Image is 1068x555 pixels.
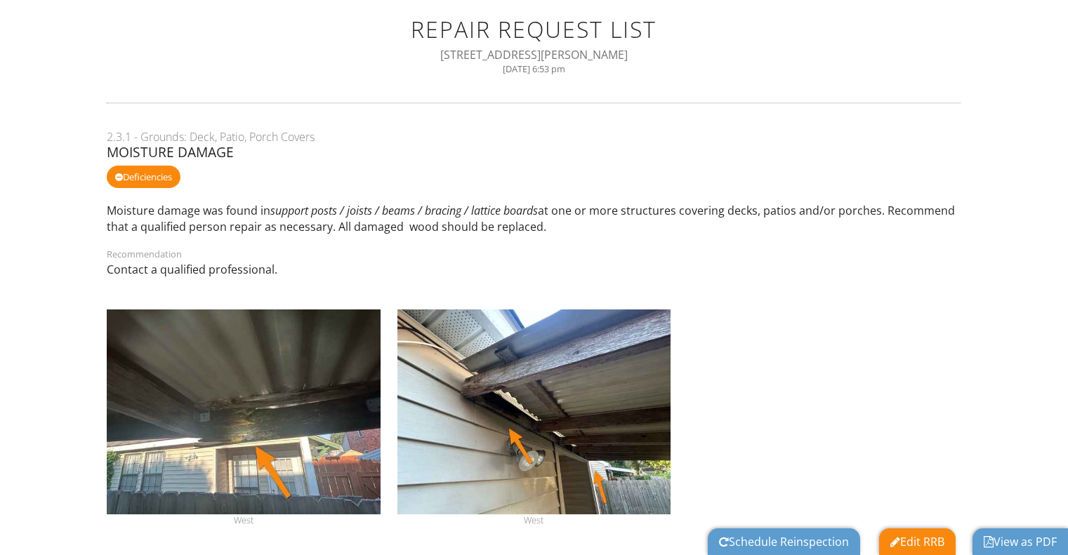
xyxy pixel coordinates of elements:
[124,63,944,74] div: [DATE] 6:53 pm
[107,514,381,526] div: West
[270,203,538,218] em: support posts / joists / beams / bracing / lattice boards
[107,145,961,160] div: Moisture Damage
[107,129,961,145] div: 2.3.1 - Grounds: Deck, Patio, Porch Covers
[124,17,944,41] h1: Repair Request List
[890,534,944,549] a: Edit RRB
[107,248,182,260] label: Recommendation
[397,514,671,526] div: West
[107,166,180,188] div: Deficiencies
[984,534,1057,549] a: View as PDF
[107,262,961,277] p: Contact a qualified professional.
[107,309,381,514] img: 9364354%2Freports%2F3bcdff5d-f0ef-4b49-ba37-e04d9a6d6252%2Fphotos%2Ffeaedd6e-e15f-5e3b-94f6-2727a...
[124,47,944,62] div: [STREET_ADDRESS][PERSON_NAME]
[719,534,849,549] a: Schedule Reinspection
[397,309,671,514] img: 9364354%2Freports%2F3bcdff5d-f0ef-4b49-ba37-e04d9a6d6252%2Fphotos%2Ffeaedd6e-e15f-5e3b-94f6-2727a...
[107,203,961,234] p: Moisture damage was found in at one or more structures covering decks, patios and/or porches. Rec...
